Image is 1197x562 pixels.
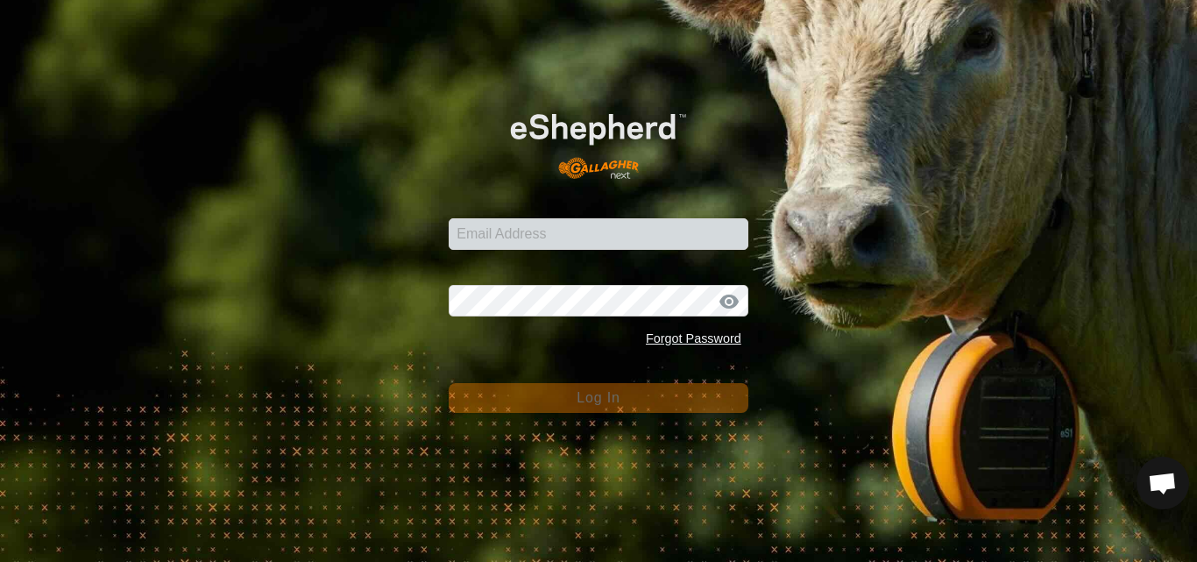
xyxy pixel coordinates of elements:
input: Email Address [449,218,748,250]
img: E-shepherd Logo [478,89,718,190]
span: Log In [577,390,620,405]
button: Log In [449,383,748,413]
div: Open chat [1137,457,1189,509]
a: Forgot Password [646,331,741,345]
